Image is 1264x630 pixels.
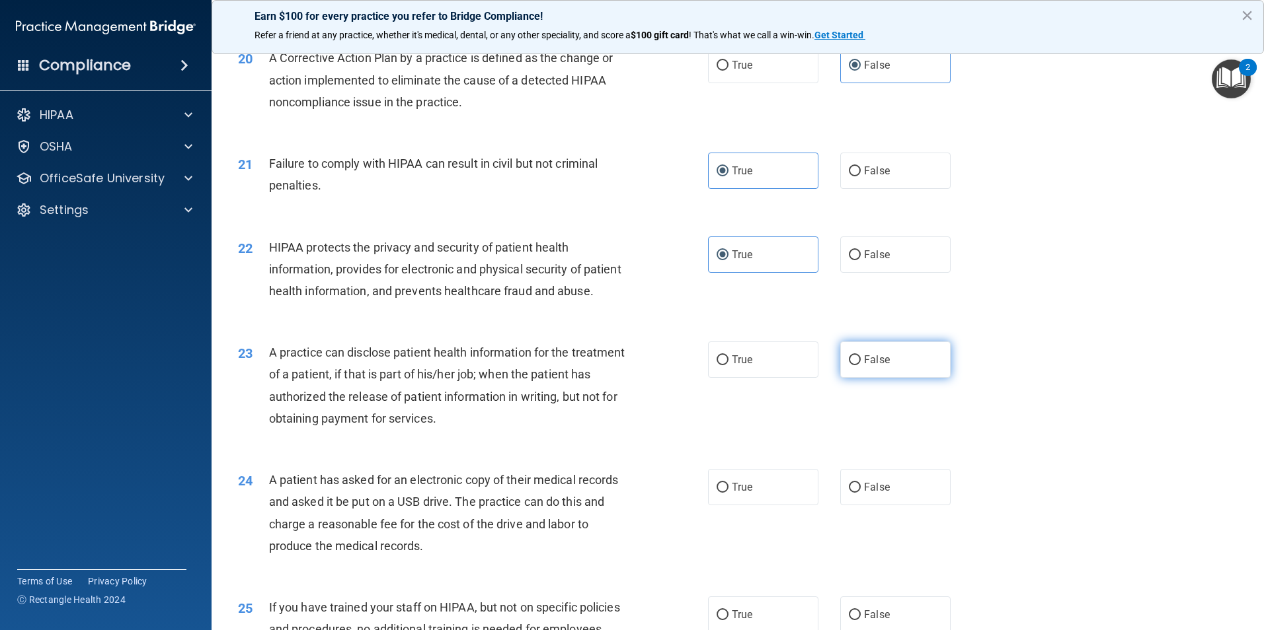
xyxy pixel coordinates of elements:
span: False [864,248,890,261]
input: True [717,610,729,620]
span: True [732,353,752,366]
strong: Get Started [814,30,863,40]
span: False [864,353,890,366]
span: False [864,481,890,493]
input: True [717,250,729,260]
input: False [849,483,861,493]
span: 22 [238,240,253,256]
p: OSHA [40,139,73,155]
span: True [732,59,752,71]
span: A practice can disclose patient health information for the treatment of a patient, if that is par... [269,345,625,425]
span: Refer a friend at any practice, whether it's medical, dental, or any other speciality, and score a [255,30,631,40]
button: Open Resource Center, 2 new notifications [1212,59,1251,98]
span: 23 [238,345,253,361]
span: 20 [238,51,253,67]
input: False [849,610,861,620]
span: True [732,164,752,177]
a: Terms of Use [17,575,72,588]
p: Settings [40,202,89,218]
span: A Corrective Action Plan by a practice is defined as the change or action implemented to eliminat... [269,51,613,108]
button: Close [1241,5,1253,26]
img: PMB logo [16,14,196,40]
span: True [732,481,752,493]
span: False [864,608,890,621]
strong: $100 gift card [631,30,689,40]
h4: Compliance [39,56,131,75]
input: True [717,166,729,176]
span: Failure to comply with HIPAA can result in civil but not criminal penalties. [269,157,598,192]
input: False [849,61,861,71]
a: OfficeSafe University [16,170,192,186]
a: OSHA [16,139,192,155]
input: True [717,483,729,493]
p: HIPAA [40,107,73,123]
span: False [864,164,890,177]
span: False [864,59,890,71]
span: HIPAA protects the privacy and security of patient health information, provides for electronic an... [269,240,621,298]
span: True [732,248,752,261]
span: True [732,608,752,621]
span: A patient has asked for an electronic copy of their medical records and asked it be put on a USB ... [269,473,619,553]
span: Ⓒ Rectangle Health 2024 [17,593,126,606]
input: True [717,61,729,71]
a: Settings [16,202,192,218]
p: OfficeSafe University [40,170,165,186]
p: Earn $100 for every practice you refer to Bridge Compliance! [255,10,1221,22]
input: True [717,355,729,365]
input: False [849,250,861,260]
span: 25 [238,600,253,616]
a: Privacy Policy [88,575,147,588]
input: False [849,355,861,365]
span: 21 [238,157,253,172]
a: HIPAA [16,107,192,123]
span: 24 [238,473,253,489]
span: ! That's what we call a win-win. [689,30,814,40]
input: False [849,166,861,176]
div: 2 [1245,67,1250,85]
a: Get Started [814,30,865,40]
